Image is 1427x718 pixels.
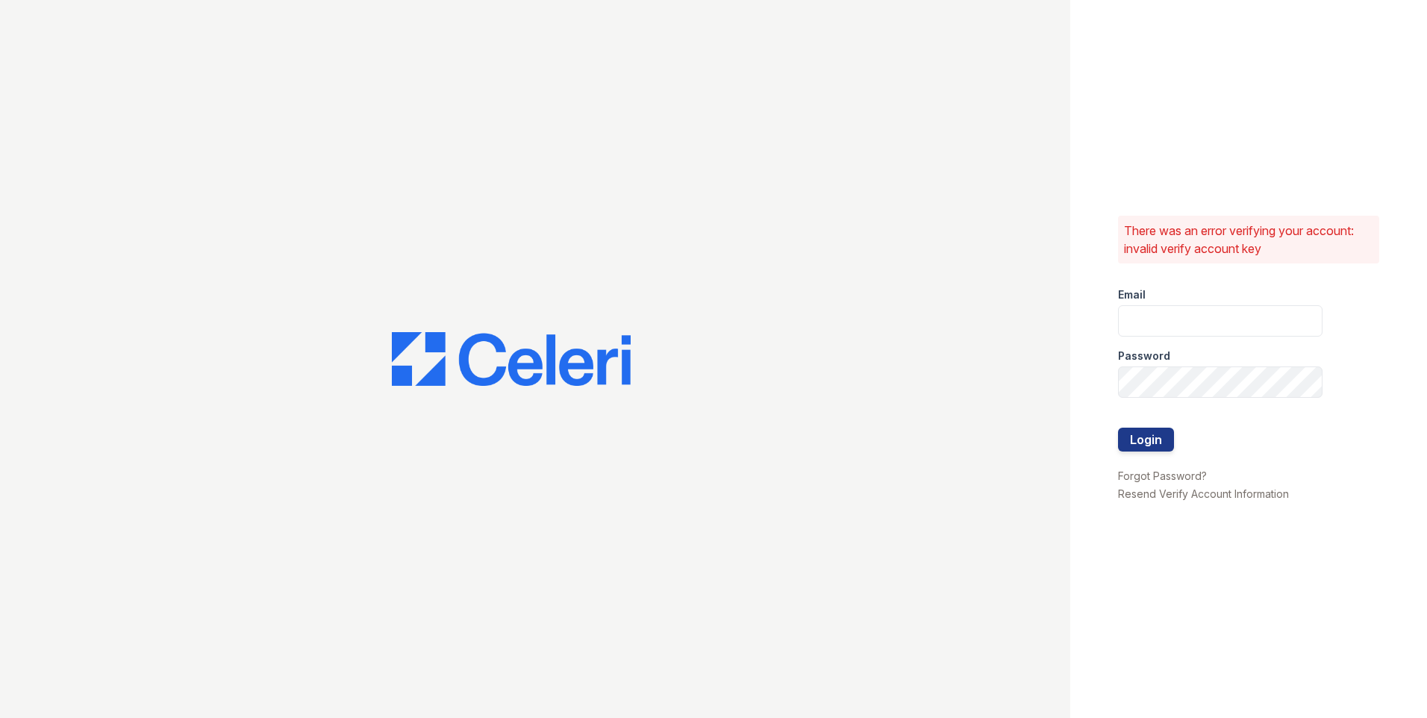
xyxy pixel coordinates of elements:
[1118,287,1146,302] label: Email
[1118,487,1289,500] a: Resend Verify Account Information
[1118,428,1174,452] button: Login
[1118,469,1207,482] a: Forgot Password?
[1124,222,1373,257] p: There was an error verifying your account: invalid verify account key
[392,332,631,386] img: CE_Logo_Blue-a8612792a0a2168367f1c8372b55b34899dd931a85d93a1a3d3e32e68fde9ad4.png
[1118,349,1170,363] label: Password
